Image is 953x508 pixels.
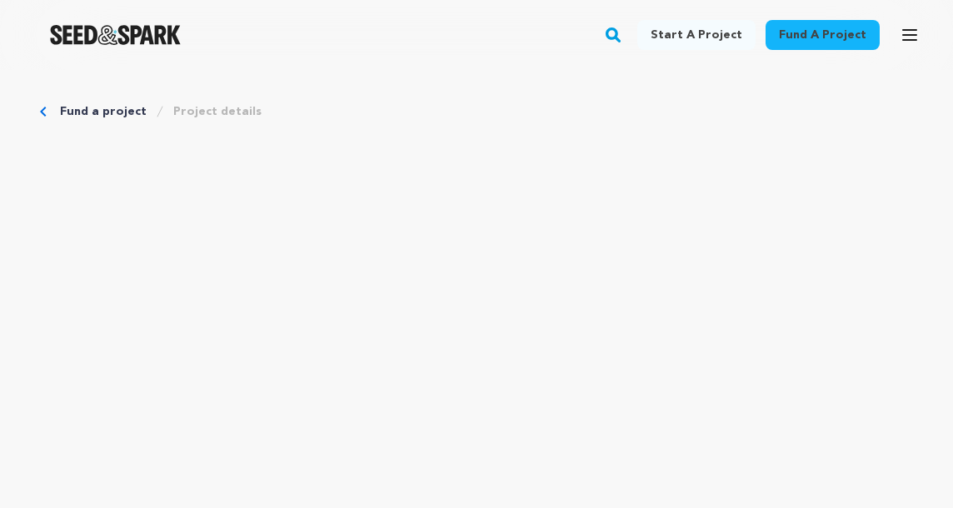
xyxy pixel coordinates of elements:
[637,20,756,50] a: Start a project
[766,20,880,50] a: Fund a project
[173,103,262,120] a: Project details
[40,103,913,120] div: Breadcrumb
[60,103,147,120] a: Fund a project
[50,25,181,45] img: Seed&Spark Logo Dark Mode
[50,25,181,45] a: Seed&Spark Homepage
